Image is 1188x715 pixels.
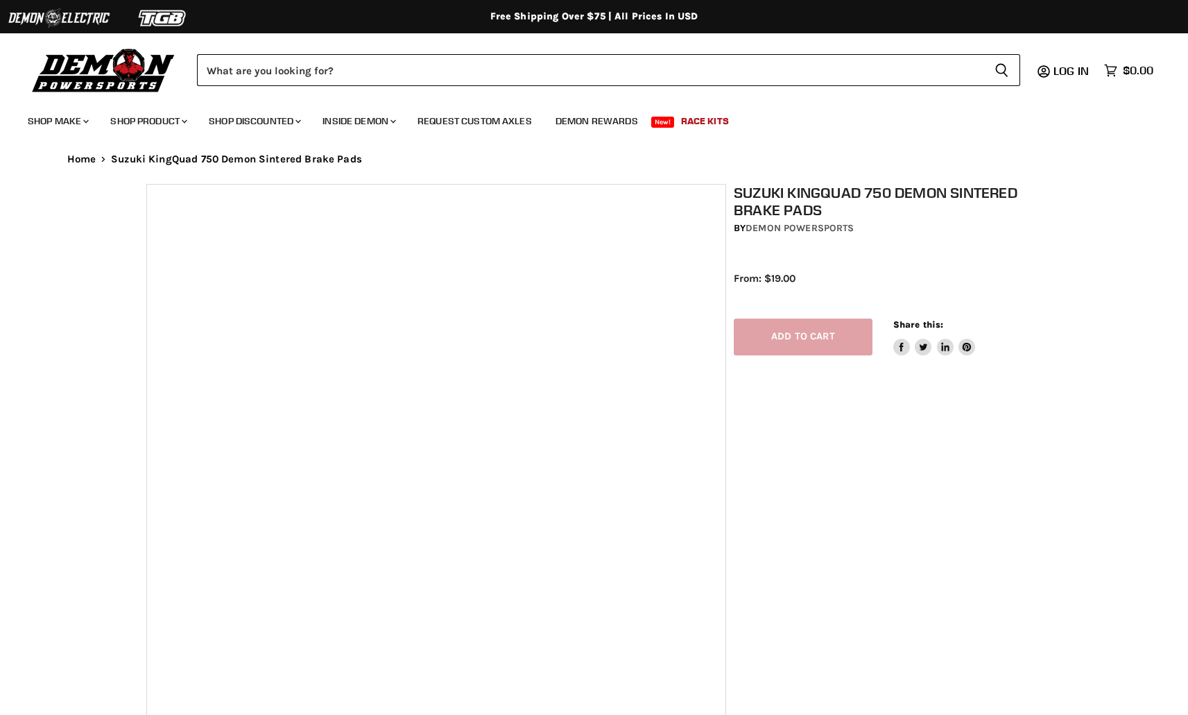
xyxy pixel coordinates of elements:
a: Log in [1047,65,1097,77]
a: Home [67,153,96,165]
span: From: $19.00 [734,272,795,285]
span: Log in [1053,64,1089,78]
a: Race Kits [671,107,739,135]
nav: Breadcrumbs [40,153,1149,165]
a: Inside Demon [312,107,404,135]
button: Search [983,54,1020,86]
a: Request Custom Axles [407,107,542,135]
a: $0.00 [1097,60,1160,81]
aside: Share this: [893,319,976,355]
a: Demon Powersports [746,222,854,234]
h1: Suzuki KingQuad 750 Demon Sintered Brake Pads [734,184,1050,219]
input: Search [197,54,983,86]
div: Free Shipping Over $75 | All Prices In USD [40,10,1149,23]
span: $0.00 [1123,64,1153,77]
img: Demon Electric Logo 2 [7,5,111,31]
form: Product [197,54,1020,86]
span: Suzuki KingQuad 750 Demon Sintered Brake Pads [111,153,362,165]
ul: Main menu [17,101,1150,135]
a: Shop Product [100,107,196,135]
img: TGB Logo 2 [111,5,215,31]
span: New! [651,117,675,128]
a: Shop Make [17,107,97,135]
img: Demon Powersports [28,45,180,94]
span: Share this: [893,319,943,330]
a: Shop Discounted [198,107,309,135]
a: Demon Rewards [545,107,648,135]
div: by [734,221,1050,236]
